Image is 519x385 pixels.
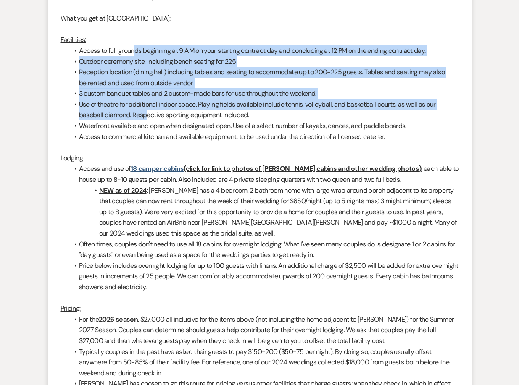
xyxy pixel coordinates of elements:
[69,45,459,56] li: Access to full grounds beginning at 9 AM on your starting contract day and concluding at 12 PM on...
[69,120,459,131] li: Waterfront available and open when designated open. Use of a select number of kayaks, canoes, and...
[69,56,459,67] li: Outdoor ceremony site, including bench seating for 225
[61,35,86,44] u: Facilities:
[69,88,459,99] li: 3 custom banquet tables and 2 custom-made bars for use throughout the weekend.
[69,131,459,142] li: Access to commercial kitchen and available equipment, to be used under the direction of a license...
[99,186,147,195] u: NEW as of 2024
[69,346,459,379] li: Typically couples in the past have asked their guests to pay $150-200 ($50-75 per night). By doin...
[99,315,138,324] u: 2026 season
[69,260,459,293] li: Price below includes overnight lodging for up to 100 guests with linens. An additional charge of ...
[69,99,459,120] li: Use of theatre for additional indoor space. Playing fields available include tennis, volleyball, ...
[131,164,184,173] a: 18 camper cabins
[69,239,459,260] li: Often times, couples don't need to use all 18 cabins for overnight lodging. What I've seen many c...
[69,163,459,185] li: Access and use of , each able to house up to 8-10 guests per cabin. Also included are 4 private s...
[61,154,84,162] u: Lodging:
[184,164,421,173] u: (click for link to photos of [PERSON_NAME] cabins and other wedding photos)
[61,13,459,24] p: What you get at [GEOGRAPHIC_DATA]:
[69,314,459,346] li: For the , $27,000 all inclusive for the items above (not including the home adjacent to [PERSON_N...
[61,304,81,313] u: Pricing:
[69,185,459,239] li: : [PERSON_NAME] has a 4 bedroom, 2 bathroom home with large wrap around porch adjacent to its pro...
[69,67,459,88] li: Reception location (dining hall) including tables and seating to accommodate up to 200-225 guests...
